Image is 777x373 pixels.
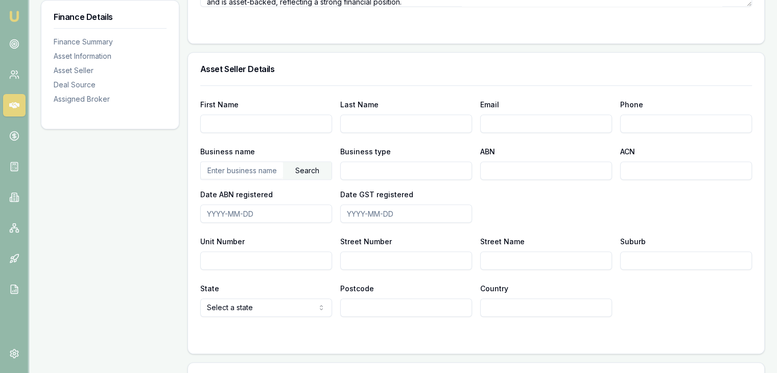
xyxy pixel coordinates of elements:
input: YYYY-MM-DD [340,204,472,223]
label: Phone [620,100,643,109]
input: Enter business name [201,162,283,178]
label: Last Name [340,100,379,109]
label: Unit Number [200,237,245,246]
label: Email [480,100,499,109]
label: Street Number [340,237,392,246]
div: Deal Source [54,80,167,90]
h3: Asset Seller Details [200,65,752,73]
input: YYYY-MM-DD [200,204,332,223]
label: ACN [620,147,635,156]
label: Business name [200,147,255,156]
label: Business type [340,147,391,156]
label: First Name [200,100,239,109]
div: Search [283,162,332,179]
div: Finance Summary [54,37,167,47]
h3: Finance Details [54,13,167,21]
label: State [200,284,219,293]
div: Asset Seller [54,65,167,76]
label: ABN [480,147,495,156]
label: Date ABN registered [200,190,273,199]
label: Street Name [480,237,525,246]
label: Date GST registered [340,190,413,199]
label: Suburb [620,237,646,246]
div: Assigned Broker [54,94,167,104]
label: Country [480,284,508,293]
div: Asset Information [54,51,167,61]
label: Postcode [340,284,374,293]
img: emu-icon-u.png [8,10,20,22]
